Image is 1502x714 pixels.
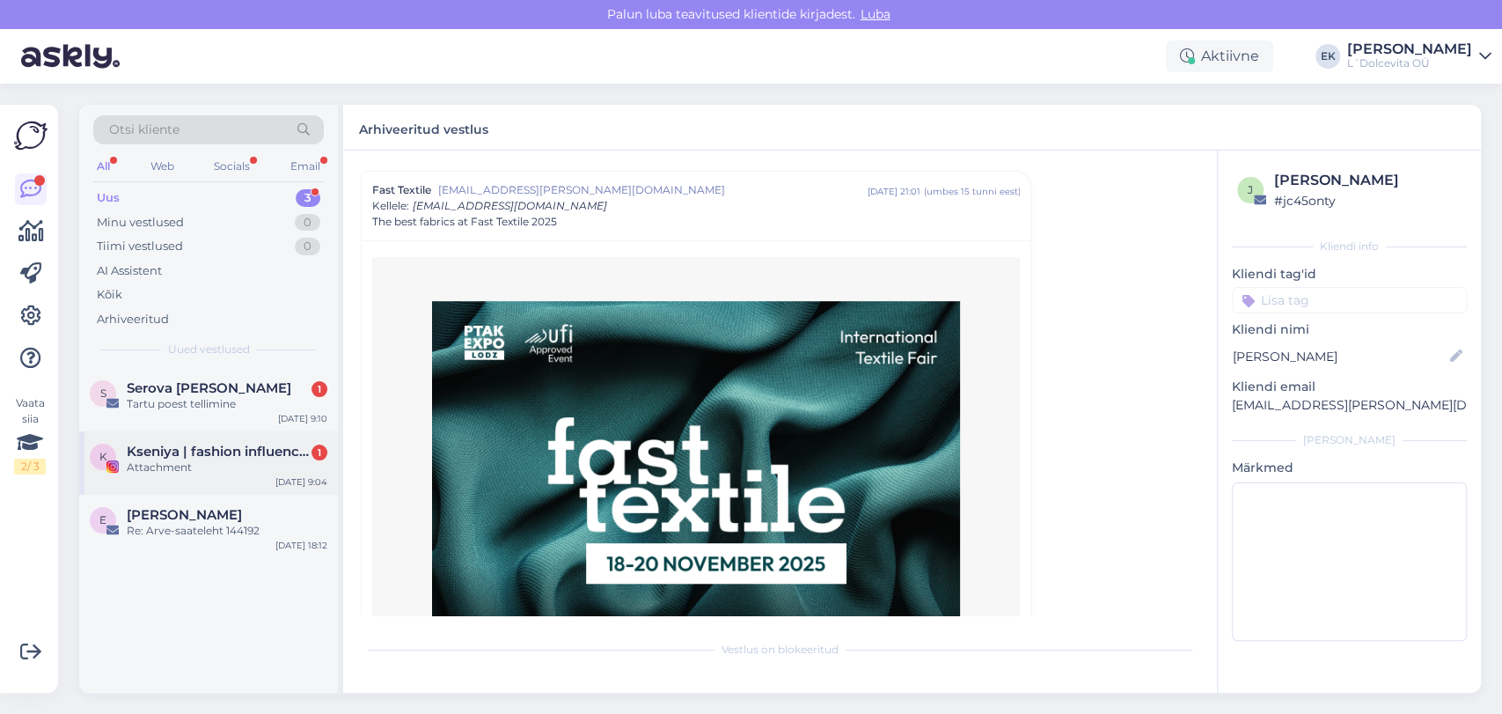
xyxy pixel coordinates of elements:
[99,513,106,526] span: E
[923,185,1020,198] div: ( umbes 15 tunni eest )
[14,395,46,475] div: Vaata siia
[372,182,431,198] span: Fast Textile
[359,115,488,139] label: Arhiveeritud vestlus
[295,238,320,255] div: 0
[127,460,327,475] div: Attachment
[311,445,327,460] div: 1
[1347,42,1491,70] a: [PERSON_NAME]L´Dolcevita OÜ
[97,311,169,328] div: Arhiveeritud
[1315,44,1340,69] div: EK
[1232,432,1467,448] div: [PERSON_NAME]
[93,155,114,178] div: All
[1233,347,1447,366] input: Lisa nimi
[1232,287,1467,313] input: Lisa tag
[275,539,327,552] div: [DATE] 18:12
[127,444,310,460] span: Kseniya | fashion influencer & UGC | Riga
[127,507,242,523] span: Erika Evert
[97,286,122,304] div: Kõik
[97,214,184,232] div: Minu vestlused
[210,155,253,178] div: Socials
[413,199,607,212] span: [EMAIL_ADDRESS][DOMAIN_NAME]
[127,396,327,412] div: Tartu poest tellimine
[1347,42,1472,56] div: [PERSON_NAME]
[275,475,327,489] div: [DATE] 9:04
[14,119,48,152] img: Askly Logo
[1347,56,1472,70] div: L´Dolcevita OÜ
[100,386,106,400] span: S
[97,189,120,207] div: Uus
[1166,40,1273,72] div: Aktiivne
[1232,265,1467,283] p: Kliendi tag'id
[1232,320,1467,339] p: Kliendi nimi
[438,182,867,198] span: [EMAIL_ADDRESS][PERSON_NAME][DOMAIN_NAME]
[867,185,920,198] div: [DATE] 21:01
[99,450,107,463] span: K
[287,155,324,178] div: Email
[311,381,327,397] div: 1
[855,6,896,22] span: Luba
[97,262,162,280] div: AI Assistent
[1232,378,1467,396] p: Kliendi email
[295,214,320,232] div: 0
[372,199,409,212] span: Kellele :
[1248,183,1253,196] span: j
[127,523,327,539] div: Re: Arve-saateleht 144192
[127,380,291,396] span: Serova Jelizaveta
[1232,396,1467,415] p: [EMAIL_ADDRESS][PERSON_NAME][DOMAIN_NAME]
[97,238,183,255] div: Tiimi vestlused
[1274,191,1462,210] div: # jc45onty
[372,214,557,230] span: The best fabrics at Fast Textile 2025
[296,189,320,207] div: 3
[1274,170,1462,191] div: [PERSON_NAME]
[168,342,250,357] span: Uued vestlused
[1232,459,1467,477] p: Märkmed
[722,642,839,658] span: Vestlus on blokeeritud
[109,121,180,139] span: Otsi kliente
[14,459,46,475] div: 2 / 3
[432,301,960,700] img: Fast Textile
[278,412,327,425] div: [DATE] 9:10
[1232,239,1467,254] div: Kliendi info
[147,155,178,178] div: Web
